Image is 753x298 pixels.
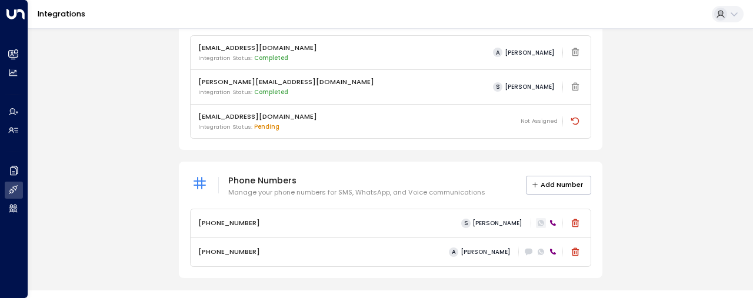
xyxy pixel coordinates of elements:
div: VOICE (Active) [548,218,558,228]
span: Completed [254,54,288,62]
span: Email integration cannot be deleted while linked to an active agent. Please deactivate the agent ... [568,79,583,95]
a: Integrations [38,9,85,19]
span: [PERSON_NAME] [461,249,510,255]
p: Integration Status: [198,54,317,62]
span: [PERSON_NAME] [472,220,522,226]
p: [PHONE_NUMBER] [198,247,260,257]
div: WhatsApp (Click to enable) [536,218,546,228]
span: S [493,82,502,92]
span: [PERSON_NAME] [505,83,554,90]
span: A [449,247,458,257]
span: Not Assigned [521,117,558,125]
span: [PERSON_NAME] [505,49,554,56]
span: pending [254,123,279,130]
div: WhatsApp (Click to enable) [536,247,546,257]
button: S[PERSON_NAME] [458,216,526,229]
div: VOICE (Active) [548,247,558,257]
p: Phone Numbers [228,173,485,187]
span: Email integration cannot be deleted while linked to an active agent. Please deactivate the agent ... [568,45,583,60]
button: S[PERSON_NAME] [489,81,558,93]
p: Manage your phone numbers for SMS, WhatsApp, and Voice communications [228,187,485,197]
p: [PERSON_NAME][EMAIL_ADDRESS][DOMAIN_NAME] [198,77,374,87]
p: Integration Status: [198,88,374,96]
span: Completed [254,88,288,96]
p: [EMAIL_ADDRESS][DOMAIN_NAME] [198,112,317,122]
button: A[PERSON_NAME] [445,245,514,258]
div: SMS (Click to enable) [524,247,534,257]
p: [EMAIL_ADDRESS][DOMAIN_NAME] [198,43,317,53]
span: S [461,219,471,228]
span: A [493,48,502,57]
button: Add Number [526,176,591,194]
button: Delete phone number [568,216,583,231]
button: Delete phone number [568,245,583,260]
p: Integration Status: [198,123,317,131]
button: A[PERSON_NAME] [489,46,558,59]
p: [PHONE_NUMBER] [198,218,260,228]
